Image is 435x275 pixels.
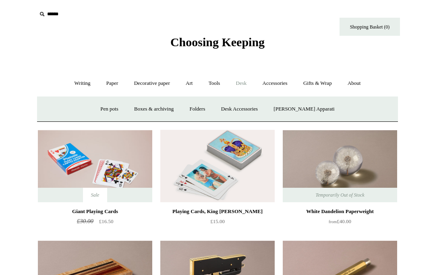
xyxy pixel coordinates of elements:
span: Temporarily Out of Stock [307,188,372,202]
span: from [329,220,337,224]
span: Sale [83,188,108,202]
a: Playing Cards, King Charles III Playing Cards, King Charles III [160,130,275,202]
a: Playing Cards, King [PERSON_NAME] £15.00 [160,207,275,240]
img: Playing Cards, King Charles III [160,130,275,202]
a: White Dandelion Paperweight from£40.00 [283,207,397,240]
a: Folders [182,99,213,120]
span: £40.00 [329,218,351,224]
img: White Dandelion Paperweight [283,130,397,202]
a: Desk [229,73,254,94]
a: Accessories [255,73,295,94]
a: Tools [201,73,228,94]
a: Art [178,73,200,94]
a: [PERSON_NAME] Apparati [266,99,342,120]
span: Choosing Keeping [170,35,265,49]
a: Desk Accessories [214,99,265,120]
a: Giant Playing Cards £30.00 £16.50 [38,207,152,240]
a: Paper [99,73,126,94]
a: About [340,73,368,94]
div: White Dandelion Paperweight [285,207,395,216]
a: Choosing Keeping [170,42,265,47]
a: Writing [67,73,98,94]
a: Pen pots [93,99,125,120]
a: Decorative paper [127,73,177,94]
span: £16.50 [99,218,114,224]
a: White Dandelion Paperweight White Dandelion Paperweight Temporarily Out of Stock [283,130,397,202]
div: Playing Cards, King [PERSON_NAME] [162,207,273,216]
a: Giant Playing Cards Giant Playing Cards Sale [38,130,152,202]
div: Giant Playing Cards [40,207,150,216]
a: Shopping Basket (0) [340,18,400,36]
span: £30.00 [77,218,93,224]
a: Boxes & archiving [127,99,181,120]
span: £15.00 [210,218,225,224]
img: Giant Playing Cards [38,130,152,202]
a: Gifts & Wrap [296,73,339,94]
